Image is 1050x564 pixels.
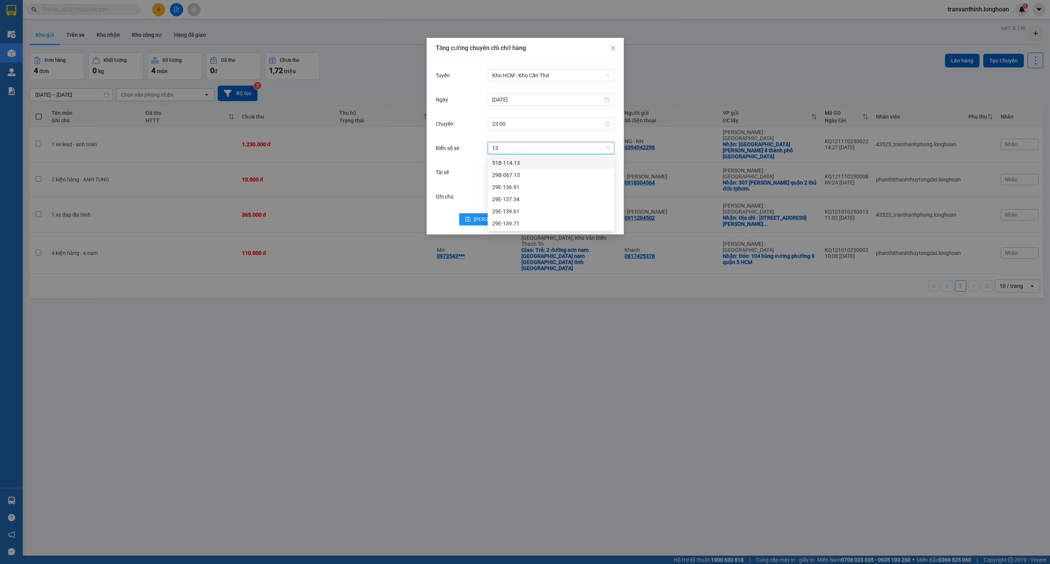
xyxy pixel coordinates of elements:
[488,169,614,181] div: 29B-067.13
[610,45,616,51] span: close
[436,72,454,78] label: Tuyến
[488,217,614,230] div: 29E-139.71
[474,215,514,223] span: [PERSON_NAME]
[492,195,610,203] div: 29E-137.34
[488,157,614,169] div: 51B-114.13
[436,194,457,200] label: Ghi chú
[492,120,603,128] input: Chuyến
[436,44,615,52] div: Tăng cường chuyến chỉ chở hàng
[488,205,614,217] div: 29E-139.61
[492,219,610,228] div: 29E-139.71
[603,38,624,59] button: Close
[436,169,453,175] label: Tài xế
[492,95,603,104] input: Ngày
[465,217,471,223] span: save
[436,97,452,103] label: Ngày
[492,142,604,154] input: Biển số xe
[459,213,520,225] button: save[PERSON_NAME]
[492,159,610,167] div: 51B-114.13
[488,193,614,205] div: 29E-137.34
[436,121,457,127] label: Chuyến
[492,70,610,81] span: Kho HCM - Kho Cần Thơ
[492,183,610,191] div: 29E-136.91
[492,207,610,216] div: 29E-139.61
[436,145,463,151] label: Biển số xe
[492,171,610,179] div: 29B-067.13
[488,181,614,193] div: 29E-136.91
